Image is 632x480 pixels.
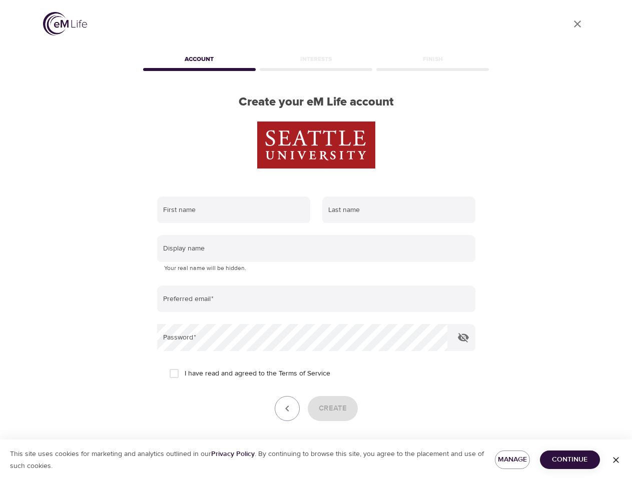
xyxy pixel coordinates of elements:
[565,12,589,36] a: close
[548,453,592,466] span: Continue
[540,450,600,469] button: Continue
[495,450,530,469] button: Manage
[164,263,468,273] p: Your real name will be hidden.
[246,437,362,448] p: Already have an eM Life account?
[211,449,255,458] a: Privacy Policy
[141,95,491,109] h2: Create your eM Life account
[43,12,87,35] img: logo
[503,453,522,466] span: Manage
[279,368,330,379] a: Terms of Service
[257,121,375,168] img: Seattle%20U%20logo.png
[366,437,387,447] a: Log in
[185,368,330,379] span: I have read and agreed to the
